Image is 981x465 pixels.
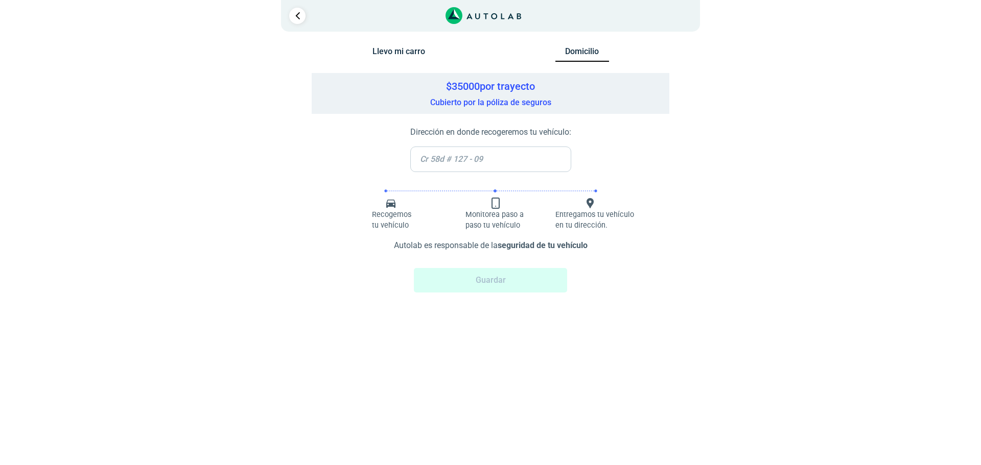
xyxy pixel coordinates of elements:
[555,46,609,62] button: Domicilio
[446,10,522,20] a: Link al sitio de autolab
[414,268,567,292] button: Guardar
[465,209,531,231] p: Monitorea paso a paso tu vehículo
[555,209,637,231] p: Entregamos tu vehículo en tu dirección.
[289,8,306,24] a: Ir al paso anterior
[410,146,571,172] input: Cr 58d # 127 - 09
[317,80,664,92] h5: $ 35000 por trayecto
[372,209,413,231] p: Recogemos tu vehículo
[312,73,669,114] div: Cubierto por la póliza de seguros
[372,46,426,61] button: Llevo mi carro
[410,126,571,138] p: Dirección en donde recogeremos tu vehículo:
[498,240,588,250] strong: seguridad de tu vehículo
[332,231,649,256] div: Autolab es responsable de la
